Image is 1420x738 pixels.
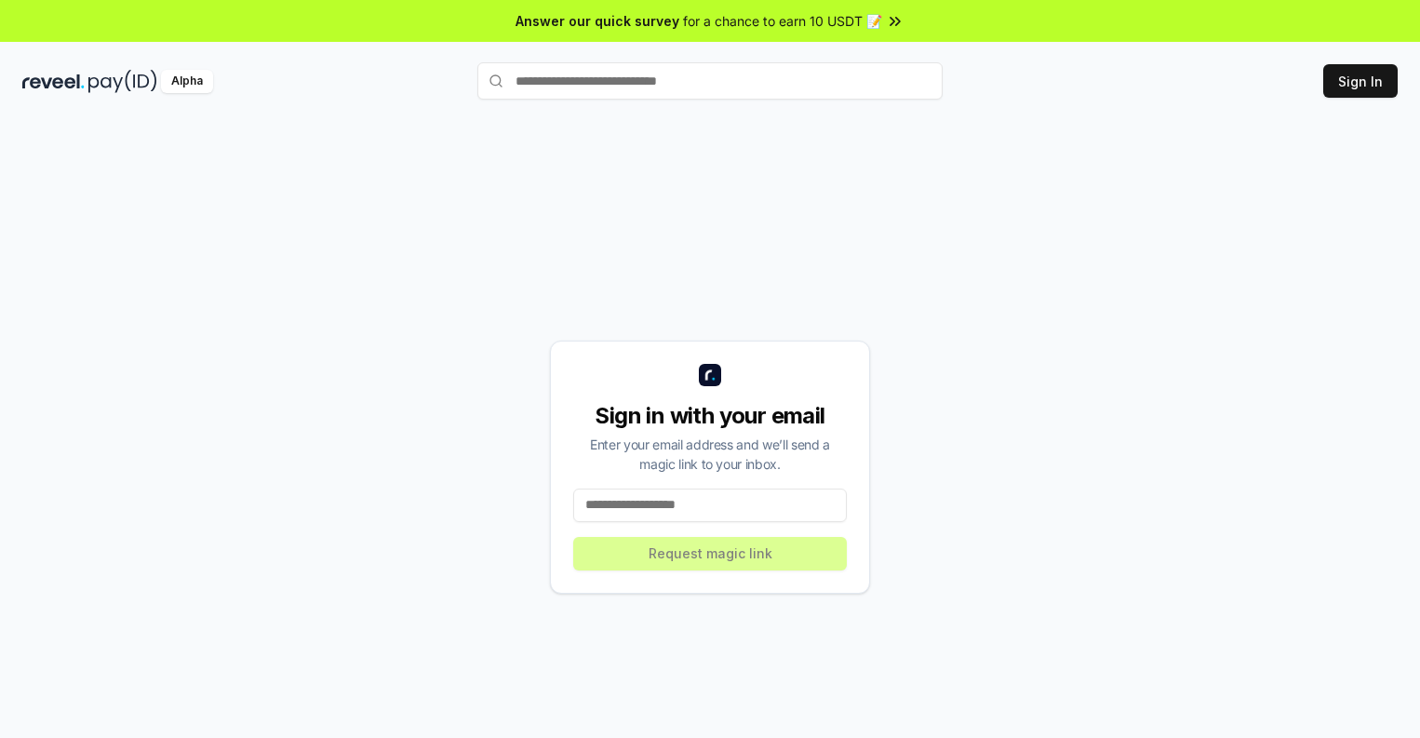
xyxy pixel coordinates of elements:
[573,435,847,474] div: Enter your email address and we’ll send a magic link to your inbox.
[1323,64,1398,98] button: Sign In
[88,70,157,93] img: pay_id
[22,70,85,93] img: reveel_dark
[683,11,882,31] span: for a chance to earn 10 USDT 📝
[699,364,721,386] img: logo_small
[573,401,847,431] div: Sign in with your email
[516,11,679,31] span: Answer our quick survey
[161,70,213,93] div: Alpha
